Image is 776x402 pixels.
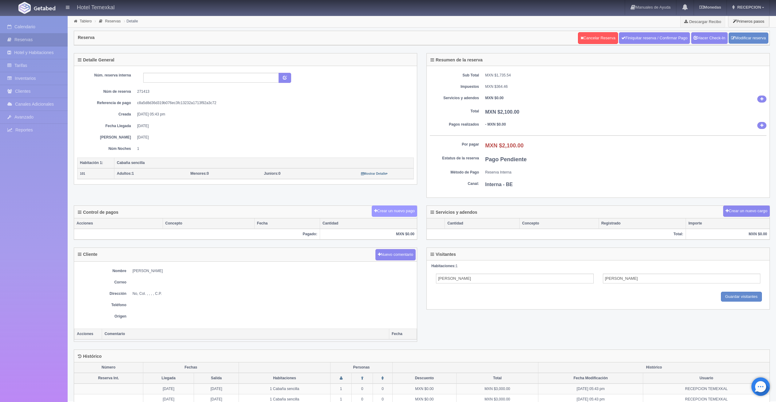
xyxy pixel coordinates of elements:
dd: 271413 [137,89,409,94]
div: 1 [431,263,765,269]
dt: Servicios y adendos [430,96,479,101]
dd: MXN $1,735.54 [485,73,766,78]
dt: Nombre [77,268,126,274]
td: 0 [373,384,393,394]
button: Crear un nuevo cargo [723,205,770,217]
th: Personas [331,362,393,373]
input: Nombre del Adulto [436,274,594,283]
a: Hacer Check-In [691,32,728,44]
span: 0 [264,171,281,176]
th: MXN $0.00 [320,229,417,240]
dd: No, Col. , , , , C.P. [133,291,414,296]
th: Habitaciones [239,373,330,384]
strong: Menores: [190,171,207,176]
img: Getabed [34,6,55,10]
th: Pagado: [74,229,320,240]
th: Usuario [643,373,770,384]
dt: Teléfono [77,302,126,308]
span: RECEPCION [736,5,761,10]
td: [DATE] [194,384,239,394]
button: Nuevo comentario [375,249,416,260]
th: Concepto [520,218,599,229]
dt: Canal: [430,181,479,186]
b: Interna - BE [485,182,513,187]
b: - MXN $0.00 [485,122,506,127]
h4: Servicios y adendos [430,210,477,215]
a: Cancelar Reserva [578,32,618,44]
img: Getabed [18,2,31,14]
th: Acciones [74,218,163,229]
button: Primeros pasos [728,15,769,27]
b: Pago Pendiente [485,156,527,162]
strong: Habitaciones: [431,264,456,268]
dt: Por pagar [430,142,479,147]
th: Llegada [143,373,194,384]
dt: Creada [82,112,131,117]
dd: [DATE] 05:43 pm [137,112,409,117]
dt: Total [430,109,479,114]
h4: Reserva [78,35,95,40]
dd: MXN $364.46 [485,84,766,89]
td: [DATE] [143,384,194,394]
th: Fecha Modificación [538,373,643,384]
h4: Visitantes [430,252,456,257]
dd: c8a5d8d36d319b076ec3fc13232a1713f92a3c72 [137,100,409,106]
dt: Núm Noches [82,146,131,151]
th: Número [74,362,143,373]
dt: Correo [77,280,126,285]
th: Registrado [599,218,686,229]
dt: Fecha Llegada [82,123,131,129]
th: Importe [686,218,770,229]
small: 101 [80,172,85,175]
td: 1 [331,384,352,394]
dt: Impuestos [430,84,479,89]
th: Total: [427,229,686,240]
dt: Origen [77,314,126,319]
th: Acciones [74,329,102,339]
td: 1 Cabaña sencilla [239,384,330,394]
th: MXN $0.00 [686,229,770,240]
dt: Referencia de pago [82,100,131,106]
b: MXN $0.00 [485,96,504,100]
th: Cantidad [320,218,417,229]
dd: [DATE] [137,123,409,129]
b: MXN $2,100.00 [485,109,519,115]
input: Guardar visitantes [721,292,762,302]
th: Total [456,373,538,384]
td: MXN $3,000.00 [456,384,538,394]
th: Cantidad [445,218,520,229]
dt: Método de Pago [430,170,479,175]
dd: [DATE] [137,135,409,140]
dt: Núm. reserva interna [82,73,131,78]
h4: Histórico [78,354,102,359]
dt: Estatus de la reserva [430,156,479,161]
dt: Sub Total [430,73,479,78]
a: Reservas [105,19,121,23]
dd: 1 [137,146,409,151]
li: Detalle [122,18,140,24]
dt: [PERSON_NAME] [82,135,131,140]
th: Fecha [389,329,417,339]
td: 0 [352,384,373,394]
span: 1 [117,171,134,176]
h4: Resumen de la reserva [430,58,483,62]
strong: Adultos: [117,171,132,176]
th: Concepto [163,218,254,229]
button: Crear un nuevo pago [372,205,417,217]
th: Comentario [102,329,389,339]
dd: Reserva Interna [485,170,766,175]
a: Tablero [80,19,92,23]
th: Fechas [143,362,239,373]
th: Histórico [538,362,770,373]
td: MXN $0.00 [392,384,456,394]
span: 0 [190,171,209,176]
th: Reserva Int. [74,373,143,384]
dt: Núm de reserva [82,89,131,94]
strong: Juniors: [264,171,279,176]
b: Monedas [699,5,721,10]
input: Apellidos del Adulto [603,274,761,283]
th: Cabaña sencilla [114,158,414,168]
td: [DATE] 05:43 pm [538,384,643,394]
a: Mostrar Detalle [361,171,388,176]
h4: Hotel Temexkal [77,3,115,11]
